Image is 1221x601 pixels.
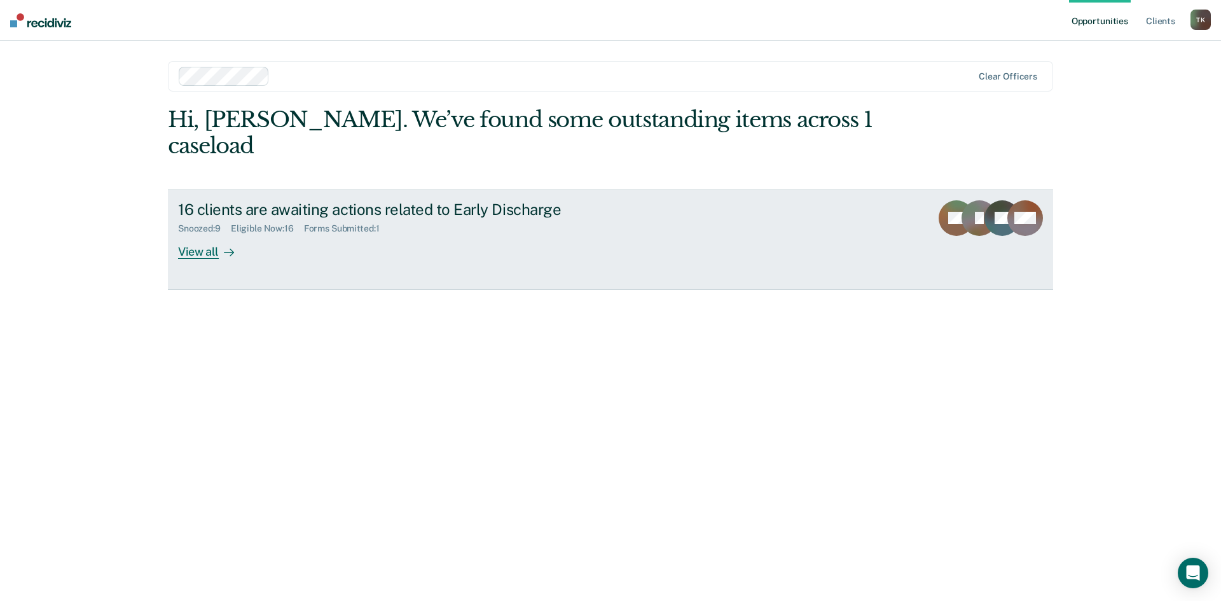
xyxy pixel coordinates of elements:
[1178,558,1208,588] div: Open Intercom Messenger
[1190,10,1211,30] button: TK
[178,223,231,234] div: Snoozed : 9
[168,190,1053,290] a: 16 clients are awaiting actions related to Early DischargeSnoozed:9Eligible Now:16Forms Submitted...
[304,223,390,234] div: Forms Submitted : 1
[231,223,304,234] div: Eligible Now : 16
[10,13,71,27] img: Recidiviz
[168,107,876,159] div: Hi, [PERSON_NAME]. We’ve found some outstanding items across 1 caseload
[1190,10,1211,30] div: T K
[178,200,624,219] div: 16 clients are awaiting actions related to Early Discharge
[979,71,1037,82] div: Clear officers
[178,234,249,259] div: View all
